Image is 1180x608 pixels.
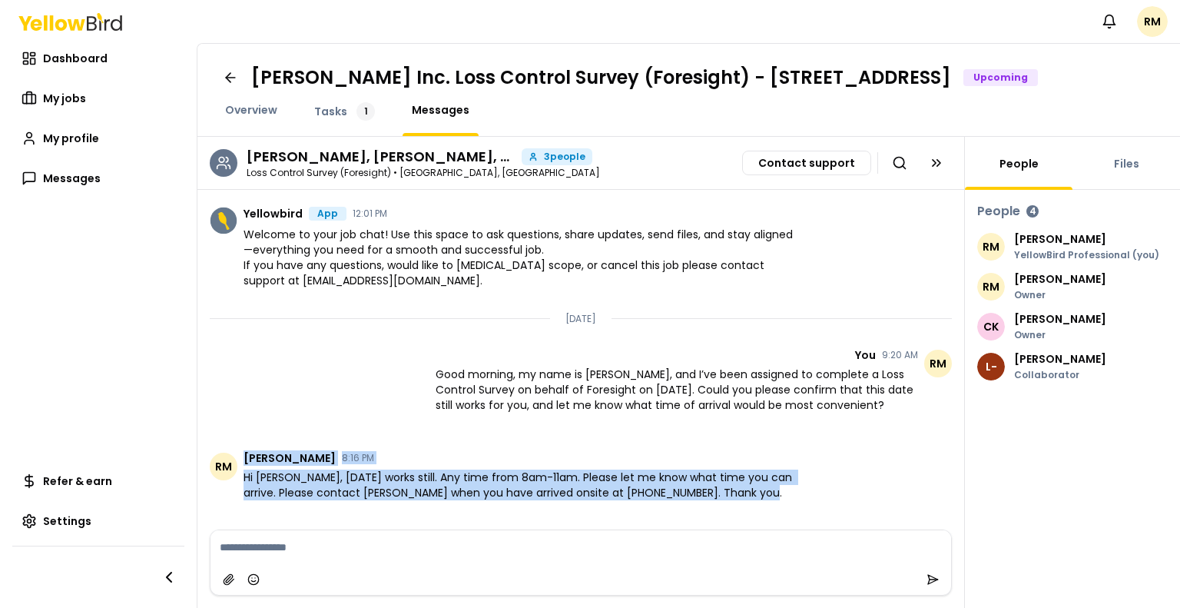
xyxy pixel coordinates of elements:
[342,454,374,463] time: 8:16 PM
[403,102,479,118] a: Messages
[197,190,964,530] div: Chat messages
[247,168,600,178] p: Loss Control Survey (Foresight) • [GEOGRAPHIC_DATA], [GEOGRAPHIC_DATA]
[855,350,876,360] span: You
[1137,6,1168,37] span: RM
[412,102,469,118] span: Messages
[314,104,347,119] span: Tasks
[12,163,184,194] a: Messages
[544,152,585,161] span: 3 people
[244,227,800,288] span: Welcome to your job chat! Use this space to ask questions, share updates, send files, and stay al...
[210,453,237,480] span: RM
[990,156,1048,171] a: People
[356,102,375,121] div: 1
[43,51,108,66] span: Dashboard
[251,65,951,90] h1: [PERSON_NAME] Inc. Loss Control Survey (Foresight) - [STREET_ADDRESS]
[12,123,184,154] a: My profile
[1026,205,1039,218] div: 4
[977,273,1005,301] span: RM
[1014,291,1106,300] p: Owner
[43,131,99,146] span: My profile
[12,466,184,497] a: Refer & earn
[353,209,387,218] time: 12:01 PM
[1014,251,1159,260] p: YellowBird Professional (you)
[1014,314,1106,324] p: [PERSON_NAME]
[1014,354,1106,364] p: [PERSON_NAME]
[977,233,1005,261] span: RM
[977,202,1020,221] h3: People
[305,102,384,121] a: Tasks1
[43,171,101,186] span: Messages
[244,470,800,500] span: Hi [PERSON_NAME], [DATE] works still. Any time from 8am-11am. Please let me know what time you ca...
[43,473,112,489] span: Refer & earn
[565,313,596,325] p: [DATE]
[1014,274,1106,284] p: [PERSON_NAME]
[1014,370,1106,380] p: Collaborator
[12,43,184,74] a: Dashboard
[436,367,918,413] span: Good morning, my name is [PERSON_NAME], and I’ve been assigned to complete a Loss Control Survey ...
[924,350,952,377] span: RM
[309,207,346,221] div: App
[963,69,1038,86] div: Upcoming
[244,453,336,463] span: [PERSON_NAME]
[216,102,287,118] a: Overview
[1105,156,1149,171] a: Files
[225,102,277,118] span: Overview
[244,208,303,219] span: Yellowbird
[247,150,515,164] h3: Ricardo Macias, Cody Kelly, Luis Gordon -Fiano
[43,91,86,106] span: My jobs
[12,83,184,114] a: My jobs
[43,513,91,529] span: Settings
[12,506,184,537] a: Settings
[977,313,1005,341] span: CK
[1014,234,1159,244] p: [PERSON_NAME]
[1014,331,1106,340] p: Owner
[977,353,1005,380] span: L-
[882,351,918,360] time: 9:20 AM
[742,151,871,175] button: Contact support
